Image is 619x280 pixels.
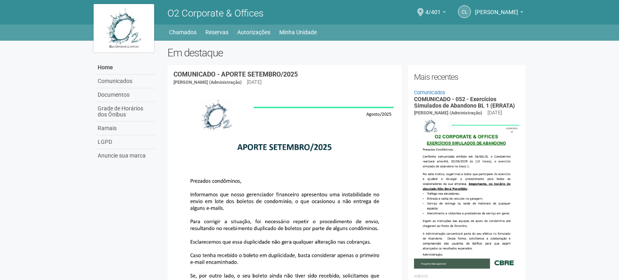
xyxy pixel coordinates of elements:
a: Autorizações [237,27,270,38]
img: COMUNICADO%20-%20052%20-%20Exerc%C3%ADcios%20Simulados%20de%20Abandono%20BL%201.jpg [414,117,519,268]
a: Home [96,61,155,75]
a: COMUNICADO - APORTE SETEMBRO/2025 [174,71,298,78]
a: Comunicados [96,75,155,88]
a: LGPD [96,135,155,149]
span: [PERSON_NAME] (Administração) [414,110,482,116]
a: 4/401 [425,10,446,17]
a: Chamados [169,27,197,38]
a: Reservas [205,27,228,38]
img: logo.jpg [94,4,154,52]
a: Anuncie sua marca [96,149,155,162]
h2: Em destaque [167,47,525,59]
a: Comunicados [414,89,445,95]
span: O2 Corporate & Offices [167,8,263,19]
a: [PERSON_NAME] [475,10,523,17]
div: [DATE] [487,109,502,116]
span: Claudia Luíza Soares de Castro [475,1,518,15]
span: 4/401 [425,1,441,15]
h2: Mais recentes [414,71,519,83]
a: CL [458,5,471,18]
a: Ramais [96,122,155,135]
a: Documentos [96,88,155,102]
span: [PERSON_NAME] (Administração) [174,80,242,85]
li: Anexos [414,273,519,280]
a: Grade de Horários dos Ônibus [96,102,155,122]
a: COMUNICADO - 052 - Exercícios Simulados de Abandono BL 1 (ERRATA) [414,96,515,108]
a: Minha Unidade [279,27,317,38]
div: [DATE] [247,79,261,86]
